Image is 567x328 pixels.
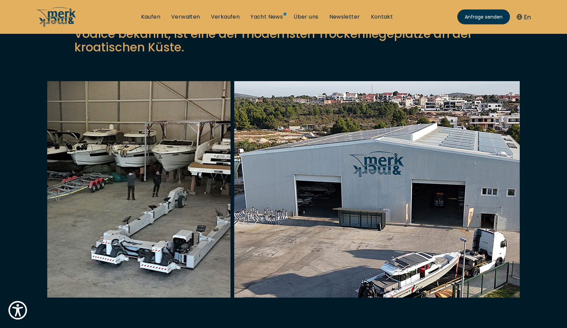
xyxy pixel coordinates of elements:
a: Über uns [294,13,318,21]
a: Anfrage senden [457,9,510,24]
a: Verkaufen [211,13,240,21]
button: En [517,13,531,22]
a: Yacht News [250,13,283,21]
a: Verwalten [171,13,200,21]
button: Show Accessibility Preferences [7,299,29,321]
img: Merk&Merk [47,81,520,317]
a: Newsletter [329,13,360,21]
span: Anfrage senden [465,14,503,21]
a: Kaufen [141,13,160,21]
a: Kontakt [371,13,393,21]
p: Die Merk&Merk Dry Marina, ehemals unter dem Namen Dry Marina Vodice bekannt, ist eine der moderns... [74,14,493,54]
